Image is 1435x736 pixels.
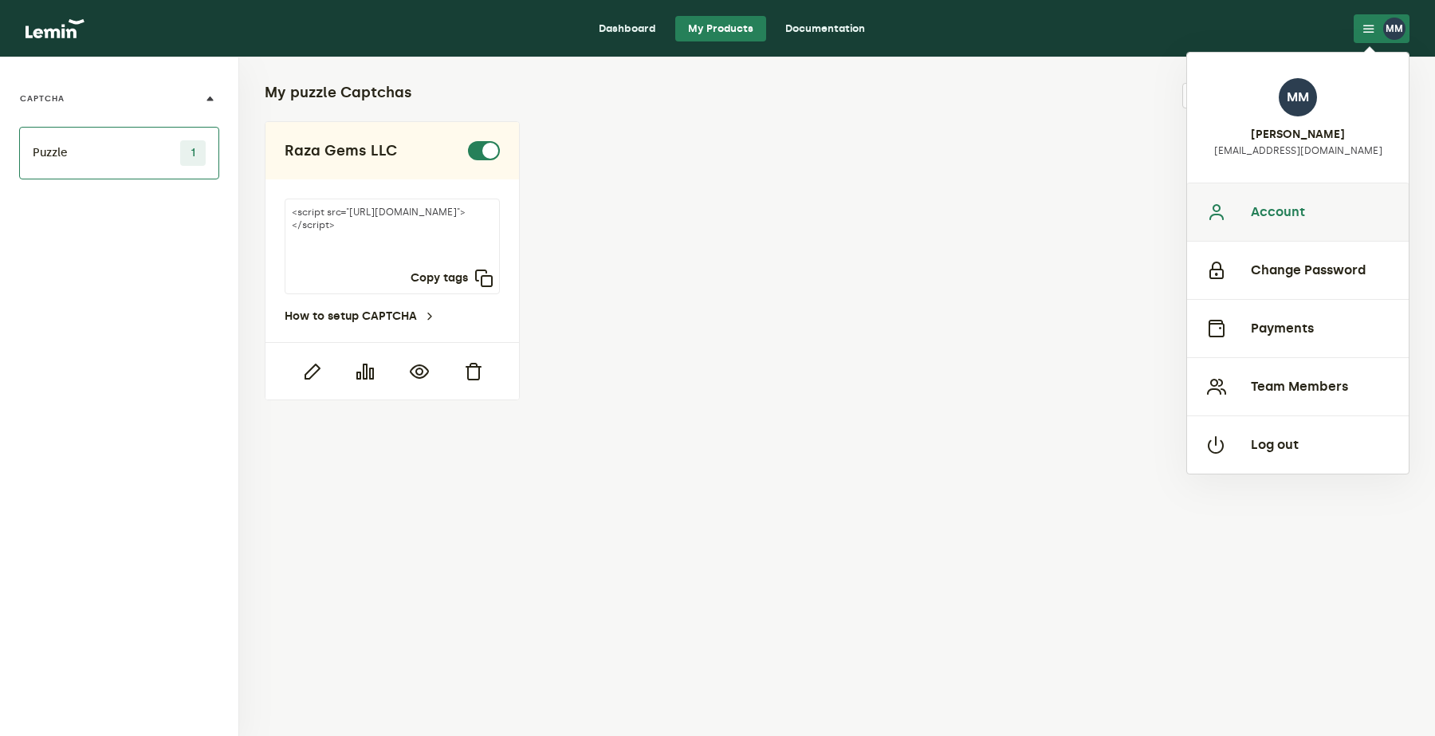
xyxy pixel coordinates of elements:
[180,140,206,166] span: 1
[1187,299,1409,357] button: Payments
[285,141,397,160] h2: Raza Gems LLC
[1251,128,1345,141] h4: [PERSON_NAME]
[19,70,219,128] button: CAPTCHA
[1187,357,1409,415] button: Team Members
[1186,52,1409,474] div: MM
[265,83,412,102] h2: My puzzle Captchas
[1187,183,1409,241] button: Account
[411,269,493,288] button: Copy tags
[1182,83,1313,108] input: Search
[20,92,65,105] label: CAPTCHA
[1187,415,1409,474] button: Log out
[19,127,219,179] li: Puzzle
[1354,14,1409,43] button: MM
[26,19,85,38] img: logo
[1279,78,1317,116] div: MM
[1383,18,1406,40] div: MM
[586,16,669,41] a: Dashboard
[1187,241,1409,299] button: Change Password
[773,16,878,41] a: Documentation
[285,310,436,323] a: How to setup CAPTCHA
[1214,144,1382,157] p: [EMAIL_ADDRESS][DOMAIN_NAME]
[675,16,766,41] a: My Products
